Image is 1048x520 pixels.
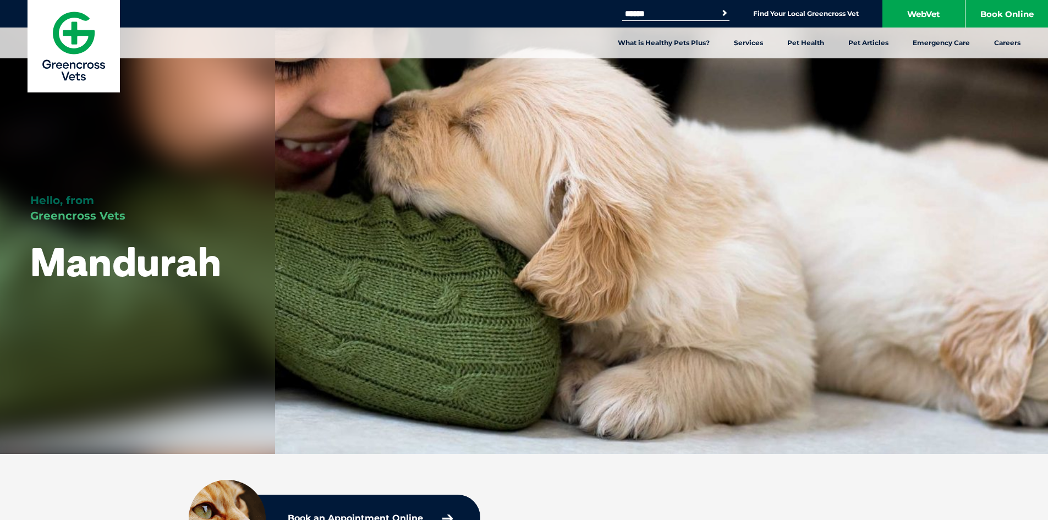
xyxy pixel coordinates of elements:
[901,28,982,58] a: Emergency Care
[753,9,859,18] a: Find Your Local Greencross Vet
[30,240,221,283] h1: Mandurah
[722,28,775,58] a: Services
[719,8,730,19] button: Search
[30,209,125,222] span: Greencross Vets
[30,194,94,207] span: Hello, from
[775,28,836,58] a: Pet Health
[836,28,901,58] a: Pet Articles
[606,28,722,58] a: What is Healthy Pets Plus?
[982,28,1033,58] a: Careers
